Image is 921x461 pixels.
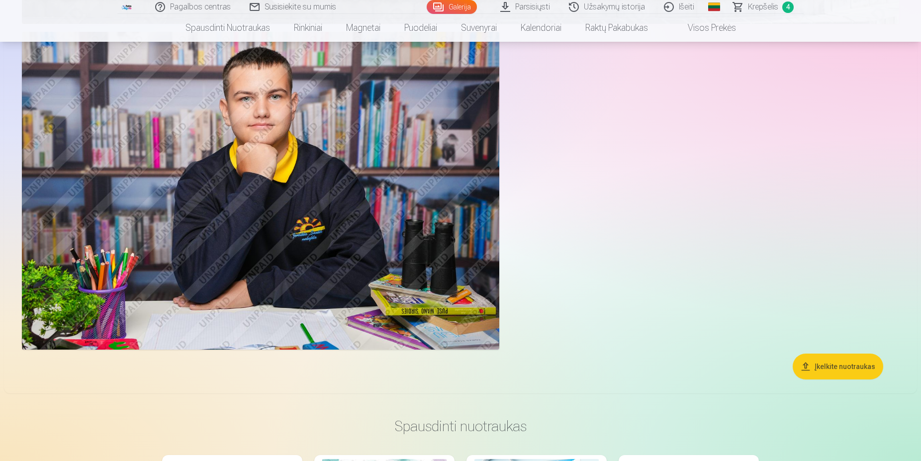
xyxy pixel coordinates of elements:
[170,417,751,435] h3: Spausdinti nuotraukas
[782,1,794,13] span: 4
[121,4,132,10] img: /fa2
[660,14,748,42] a: Visos prekės
[793,354,883,379] button: Įkelkite nuotraukas
[449,14,509,42] a: Suvenyrai
[509,14,573,42] a: Kalendoriai
[392,14,449,42] a: Puodeliai
[748,1,778,13] span: Krepšelis
[334,14,392,42] a: Magnetai
[174,14,282,42] a: Spausdinti nuotraukas
[573,14,660,42] a: Raktų pakabukas
[282,14,334,42] a: Rinkiniai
